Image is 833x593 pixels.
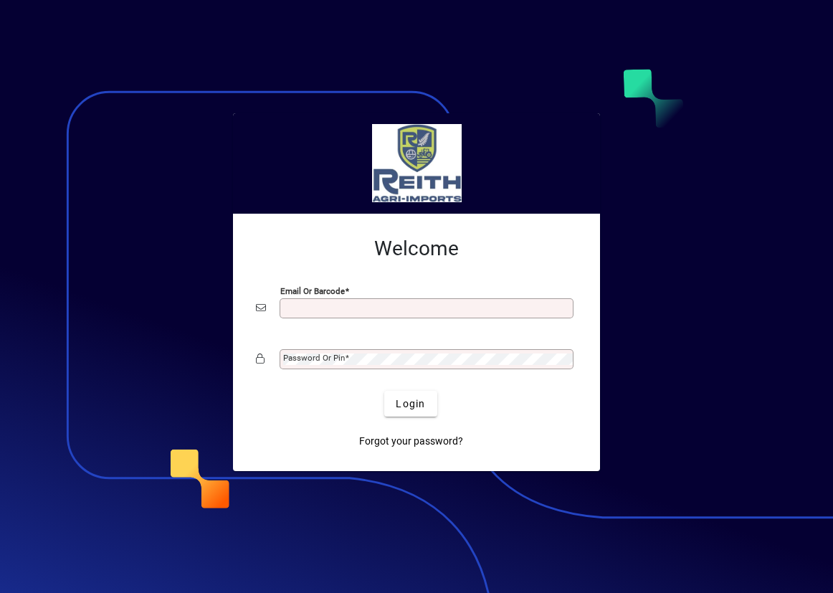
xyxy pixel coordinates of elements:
[384,391,437,417] button: Login
[283,353,345,363] mat-label: Password or Pin
[280,286,345,296] mat-label: Email or Barcode
[396,397,425,412] span: Login
[353,428,469,454] a: Forgot your password?
[256,237,577,261] h2: Welcome
[359,434,463,449] span: Forgot your password?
